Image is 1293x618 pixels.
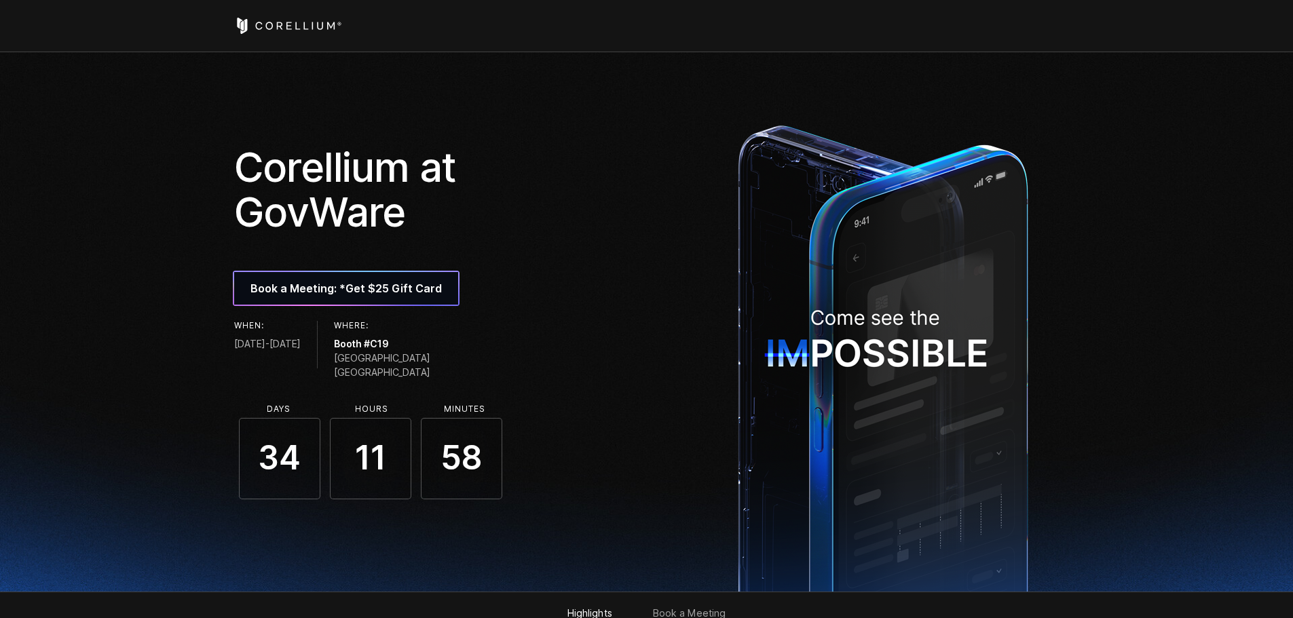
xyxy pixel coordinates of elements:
span: [GEOGRAPHIC_DATA] [GEOGRAPHIC_DATA] [334,351,430,379]
span: 58 [421,418,502,499]
h6: When: [234,321,301,330]
h1: Corellium at GovWare [234,144,637,234]
img: ImpossibleDevice_1x-1 [731,117,1035,592]
span: Book a Meeting: *Get $25 Gift Card [250,280,442,296]
li: Days [238,404,320,414]
span: 34 [239,418,320,499]
a: Corellium Home [234,18,342,34]
li: Hours [331,404,413,414]
span: 11 [330,418,411,499]
h6: Where: [334,321,430,330]
li: Minutes [424,404,506,414]
span: [DATE]-[DATE] [234,336,301,351]
span: Booth #C19 [334,336,430,351]
a: Book a Meeting: *Get $25 Gift Card [234,272,458,305]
